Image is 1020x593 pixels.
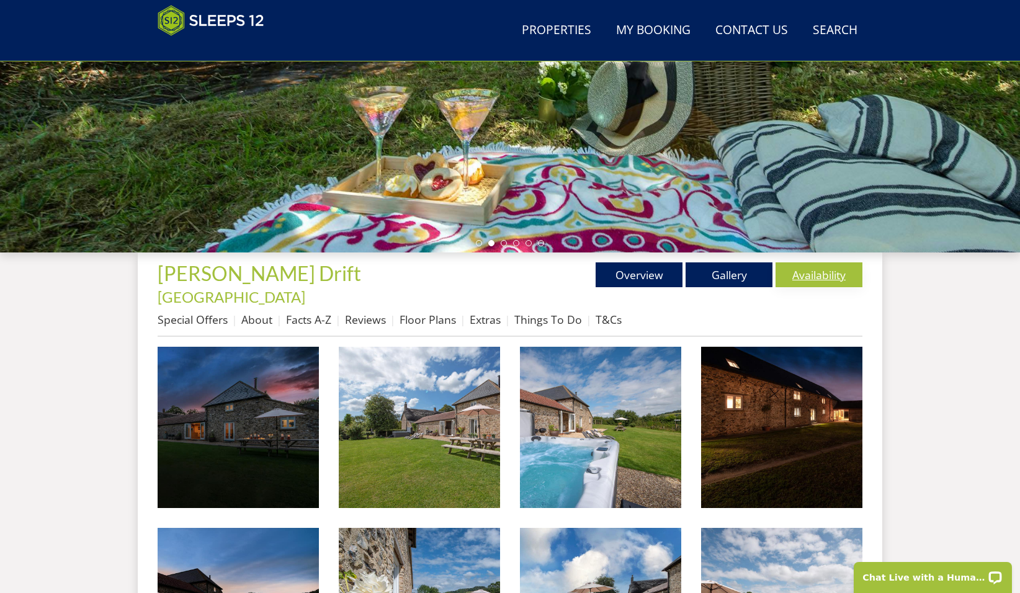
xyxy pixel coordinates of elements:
a: Floor Plans [400,312,456,327]
img: Meadows Drift - Large group holiday house in Devon sleeping 16 with a private hot tub [520,347,681,508]
a: T&Cs [596,312,622,327]
a: About [241,312,272,327]
img: Meadows Drift - Large holiday house in Devon with hot tub and games room [158,347,319,508]
a: Overview [596,262,682,287]
span: [PERSON_NAME] Drift [158,261,361,285]
a: Special Offers [158,312,228,327]
img: Sleeps 12 [158,5,264,36]
a: Contact Us [710,17,793,45]
img: Meadows Drift - A wonderful place to stay for large group holidays in the country anytime of year [701,347,862,508]
a: My Booking [611,17,696,45]
img: Meadows Drift - Group accommodation for 16 in the Devon countryside [339,347,500,508]
iframe: Customer reviews powered by Trustpilot [151,43,282,54]
a: Extras [470,312,501,327]
a: Things To Do [514,312,582,327]
a: [GEOGRAPHIC_DATA] [158,288,305,306]
a: Reviews [345,312,386,327]
a: [PERSON_NAME] Drift [158,261,365,285]
a: Gallery [686,262,772,287]
a: Search [808,17,862,45]
a: Properties [517,17,596,45]
iframe: LiveChat chat widget [846,554,1020,593]
a: Availability [776,262,862,287]
a: Facts A-Z [286,312,331,327]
